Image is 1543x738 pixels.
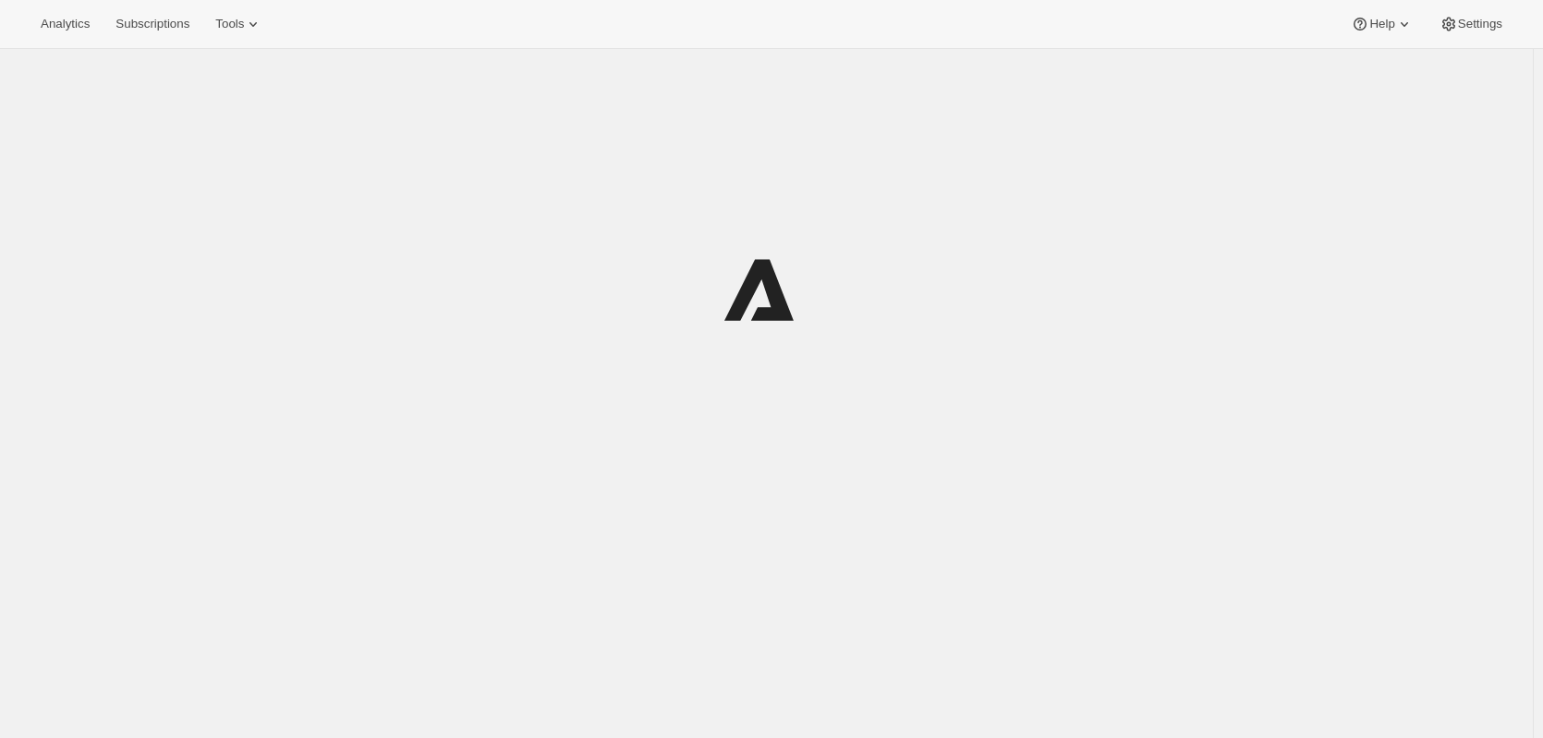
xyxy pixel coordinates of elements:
[30,11,101,37] button: Analytics
[1340,11,1424,37] button: Help
[115,17,189,31] span: Subscriptions
[41,17,90,31] span: Analytics
[104,11,200,37] button: Subscriptions
[215,17,244,31] span: Tools
[1369,17,1394,31] span: Help
[1428,11,1513,37] button: Settings
[204,11,273,37] button: Tools
[1458,17,1502,31] span: Settings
